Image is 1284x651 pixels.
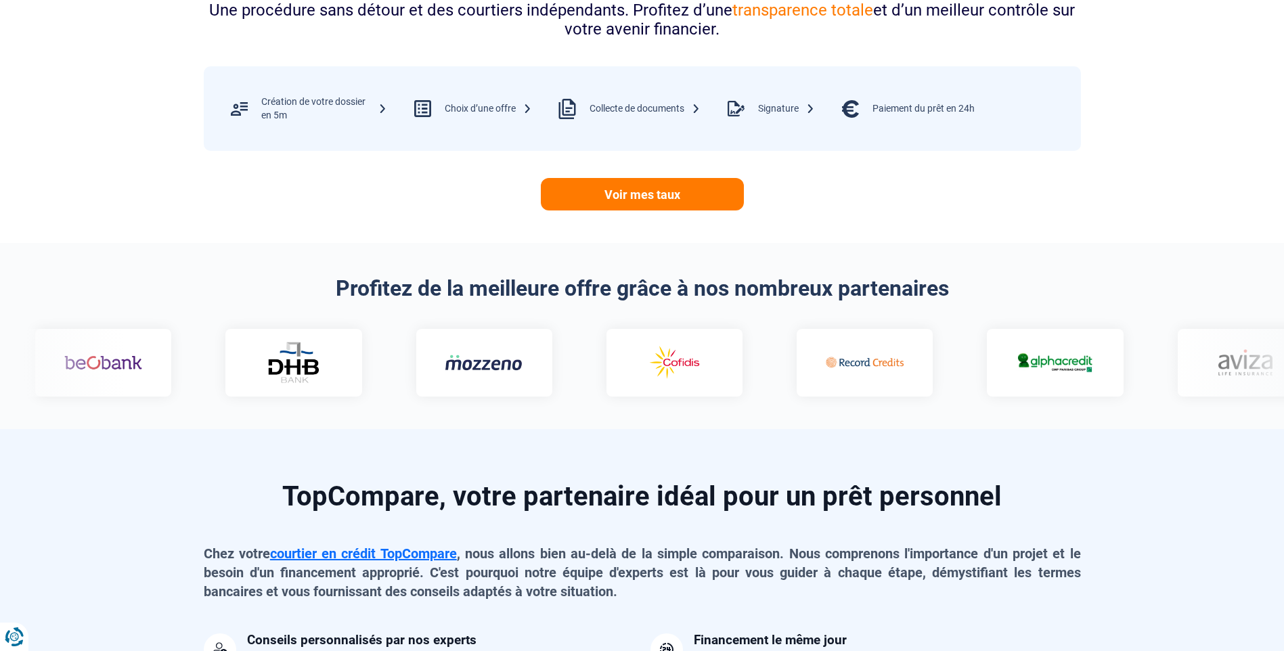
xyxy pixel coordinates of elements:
span: transparence totale [732,1,873,20]
img: Record credits [823,343,901,382]
p: Chez votre , nous allons bien au-delà de la simple comparaison. Nous comprenons l'importance d'un... [204,544,1081,601]
img: Alphacredit [1014,351,1092,374]
div: Création de votre dossier en 5m [261,95,387,122]
a: Voir mes taux [541,178,744,210]
img: Cofidis [633,343,711,382]
div: Choix d’une offre [445,102,532,116]
div: Financement le même jour [694,633,847,646]
img: Mozzeno [443,354,521,371]
h2: Profitez de la meilleure offre grâce à nos nombreux partenaires [204,275,1081,301]
div: Une procédure sans détour et des courtiers indépendants. Profitez d’une et d’un meilleur contrôle... [204,1,1081,40]
div: Conseils personnalisés par nos experts [247,633,477,646]
div: Paiement du prêt en 24h [872,102,975,116]
a: courtier en crédit TopCompare [270,545,457,562]
img: DHB Bank [264,342,318,383]
h2: TopCompare, votre partenaire idéal pour un prêt personnel [204,483,1081,510]
img: Beobank [62,343,139,382]
div: Signature [758,102,815,116]
div: Collecte de documents [590,102,701,116]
